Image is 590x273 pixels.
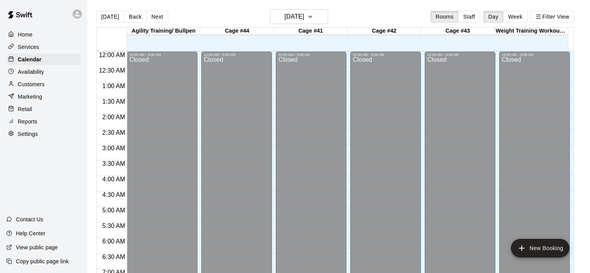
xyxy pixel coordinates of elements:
[16,243,58,251] p: View public page
[503,11,528,23] button: Week
[511,239,569,257] button: add
[270,9,328,24] button: [DATE]
[124,11,147,23] button: Back
[97,67,127,74] span: 12:30 AM
[6,29,81,40] a: Home
[100,238,127,245] span: 6:00 AM
[431,11,459,23] button: Rooms
[100,254,127,260] span: 6:30 AM
[18,31,33,38] p: Home
[421,28,495,35] div: Cage #43
[18,93,42,101] p: Marketing
[100,83,127,89] span: 1:00 AM
[18,56,42,63] p: Calendar
[274,28,348,35] div: Cage #41
[18,43,39,51] p: Services
[16,257,69,265] p: Copy public page link
[284,11,304,22] h6: [DATE]
[18,80,45,88] p: Customers
[6,78,81,90] a: Customers
[6,91,81,103] a: Marketing
[146,11,168,23] button: Next
[96,11,124,23] button: [DATE]
[100,129,127,136] span: 2:30 AM
[502,53,568,57] div: 12:00 AM – 9:00 AM
[200,28,274,35] div: Cage #44
[6,54,81,65] a: Calendar
[278,53,344,57] div: 12:00 AM – 9:00 AM
[6,116,81,127] a: Reports
[6,128,81,140] a: Settings
[100,160,127,167] span: 3:30 AM
[97,52,127,58] span: 12:00 AM
[100,176,127,183] span: 4:00 AM
[427,53,493,57] div: 12:00 AM – 9:00 AM
[100,207,127,214] span: 5:00 AM
[100,145,127,151] span: 3:00 AM
[348,28,421,35] div: Cage #42
[204,53,270,57] div: 12:00 AM – 9:00 AM
[458,11,480,23] button: Staff
[353,53,419,57] div: 12:00 AM – 9:00 AM
[483,11,503,23] button: Day
[129,53,195,57] div: 12:00 AM – 9:00 AM
[16,216,43,223] p: Contact Us
[16,230,45,237] p: Help Center
[18,118,37,125] p: Reports
[6,41,81,53] a: Services
[100,114,127,120] span: 2:00 AM
[531,11,574,23] button: Filter View
[100,223,127,229] span: 5:30 AM
[100,98,127,105] span: 1:30 AM
[6,103,81,115] a: Retail
[18,130,38,138] p: Settings
[6,66,81,78] a: Availability
[18,68,44,76] p: Availability
[100,191,127,198] span: 4:30 AM
[127,28,201,35] div: Agility Training/ Bullpen
[495,28,568,35] div: Weight Training Workout Area
[18,105,32,113] p: Retail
